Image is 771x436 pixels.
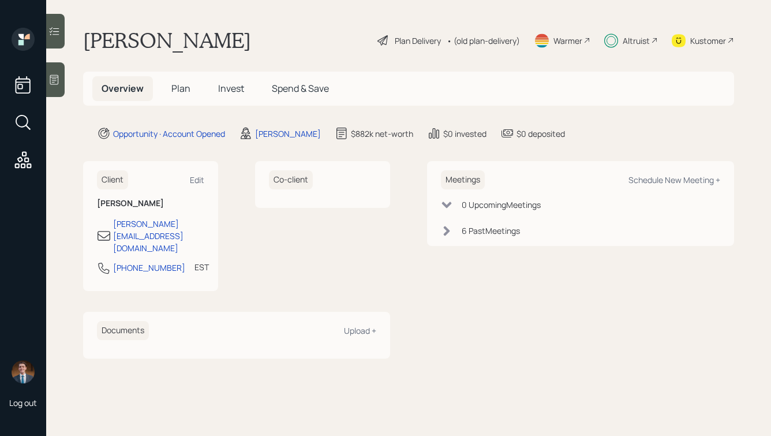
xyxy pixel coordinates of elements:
[171,82,190,95] span: Plan
[190,174,204,185] div: Edit
[344,325,376,336] div: Upload +
[97,321,149,340] h6: Documents
[97,199,204,208] h6: [PERSON_NAME]
[351,128,413,140] div: $882k net-worth
[517,128,565,140] div: $0 deposited
[553,35,582,47] div: Warmer
[113,128,225,140] div: Opportunity · Account Opened
[102,82,144,95] span: Overview
[9,397,37,408] div: Log out
[623,35,650,47] div: Altruist
[194,261,209,273] div: EST
[690,35,726,47] div: Kustomer
[12,360,35,383] img: hunter_neumayer.jpg
[272,82,329,95] span: Spend & Save
[443,128,486,140] div: $0 invested
[269,170,313,189] h6: Co-client
[447,35,520,47] div: • (old plan-delivery)
[113,218,204,254] div: [PERSON_NAME][EMAIL_ADDRESS][DOMAIN_NAME]
[255,128,321,140] div: [PERSON_NAME]
[83,28,251,53] h1: [PERSON_NAME]
[218,82,244,95] span: Invest
[462,199,541,211] div: 0 Upcoming Meeting s
[97,170,128,189] h6: Client
[113,262,185,274] div: [PHONE_NUMBER]
[395,35,441,47] div: Plan Delivery
[462,225,520,237] div: 6 Past Meeting s
[628,174,720,185] div: Schedule New Meeting +
[441,170,485,189] h6: Meetings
